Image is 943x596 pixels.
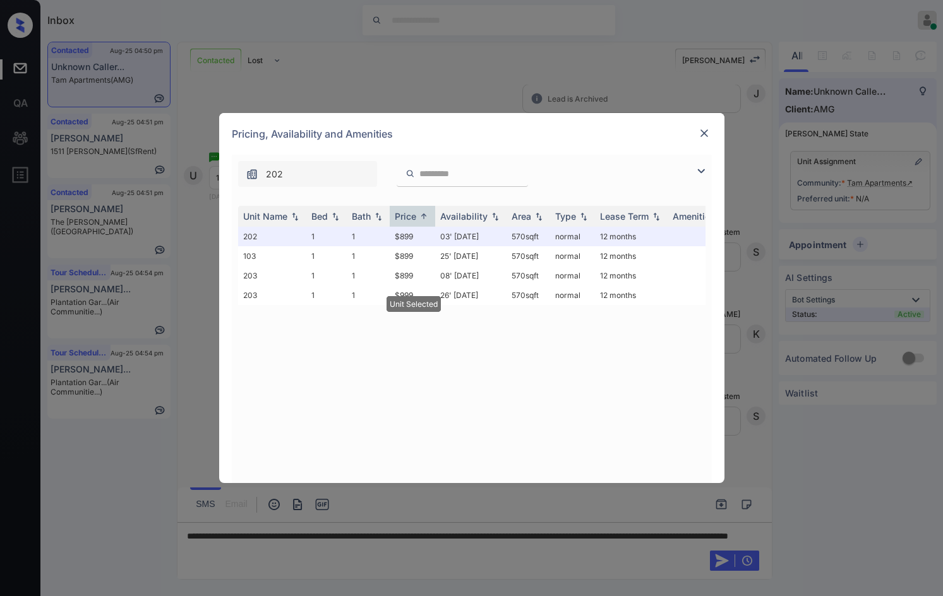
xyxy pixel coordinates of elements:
td: 1 [347,227,390,246]
td: 570 sqft [507,285,550,305]
td: normal [550,285,595,305]
div: Bath [352,211,371,222]
td: 1 [306,285,347,305]
td: 08' [DATE] [435,266,507,285]
img: sorting [417,212,430,221]
td: 26' [DATE] [435,285,507,305]
td: 1 [347,246,390,266]
td: 570 sqft [507,227,550,246]
td: normal [550,246,595,266]
td: 203 [238,266,306,285]
div: Availability [440,211,488,222]
img: sorting [650,212,663,221]
td: 570 sqft [507,266,550,285]
td: normal [550,266,595,285]
td: 570 sqft [507,246,550,266]
img: sorting [489,212,502,221]
img: icon-zuma [246,168,258,181]
td: 103 [238,246,306,266]
img: sorting [577,212,590,221]
img: sorting [532,212,545,221]
td: 25' [DATE] [435,246,507,266]
td: 202 [238,227,306,246]
td: 1 [306,266,347,285]
div: Lease Term [600,211,649,222]
td: $899 [390,227,435,246]
div: Area [512,211,531,222]
td: 03' [DATE] [435,227,507,246]
img: icon-zuma [405,168,415,179]
td: 12 months [595,266,668,285]
div: Type [555,211,576,222]
img: sorting [289,212,301,221]
td: 1 [347,266,390,285]
td: 12 months [595,246,668,266]
div: Unit Name [243,211,287,222]
td: 1 [306,227,347,246]
td: $899 [390,266,435,285]
img: sorting [329,212,342,221]
img: icon-zuma [694,164,709,179]
td: 12 months [595,285,668,305]
img: close [698,127,711,140]
td: $899 [390,246,435,266]
td: normal [550,227,595,246]
div: Price [395,211,416,222]
td: $999 [390,285,435,305]
img: sorting [372,212,385,221]
td: 203 [238,285,306,305]
span: 202 [266,167,283,181]
td: 1 [306,246,347,266]
td: 12 months [595,227,668,246]
td: 1 [347,285,390,305]
div: Pricing, Availability and Amenities [219,113,724,155]
div: Bed [311,211,328,222]
div: Amenities [673,211,715,222]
